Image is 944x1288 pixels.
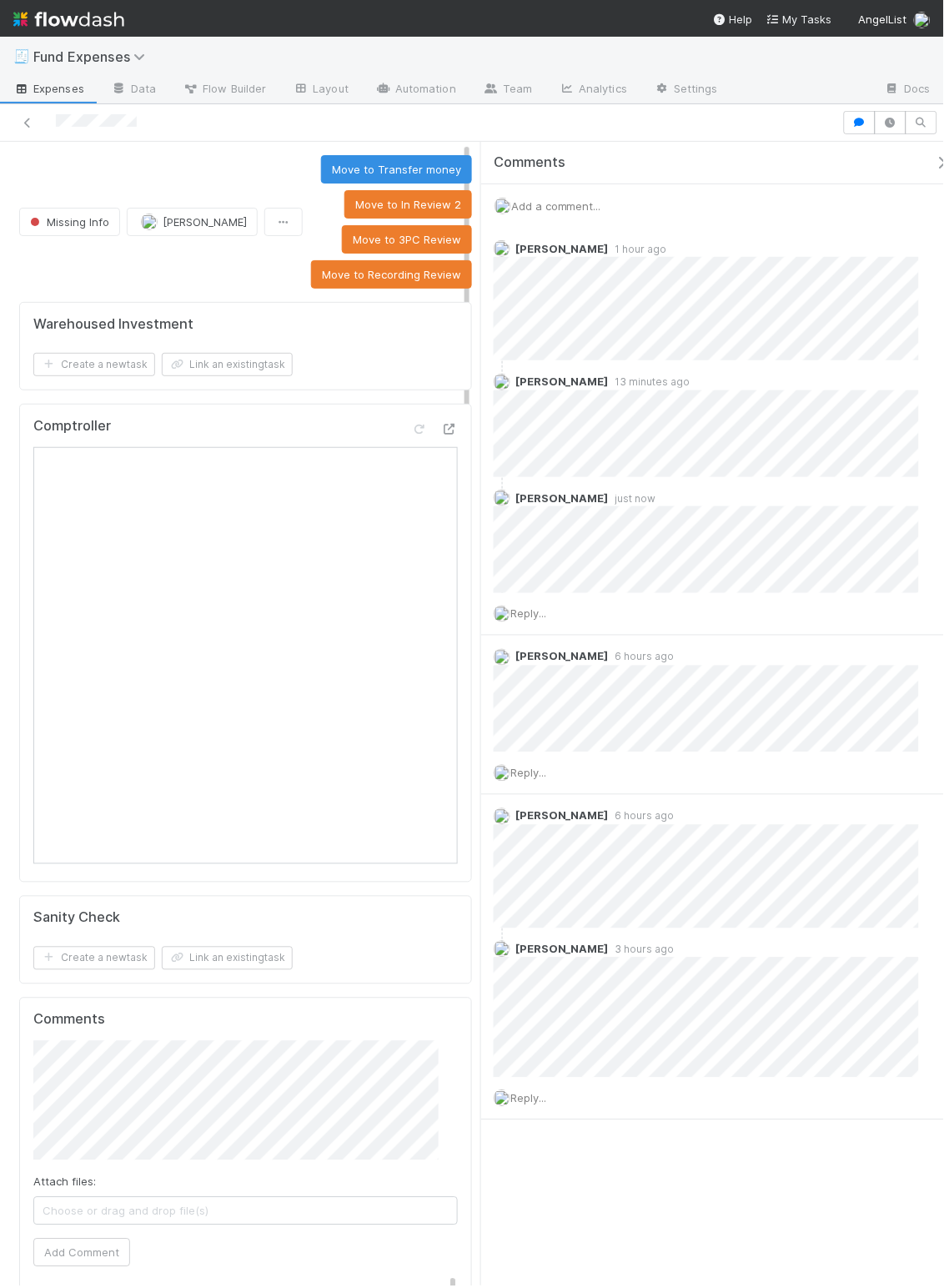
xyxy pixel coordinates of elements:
span: [PERSON_NAME] [515,242,609,255]
img: avatar_93b89fca-d03a-423a-b274-3dd03f0a621f.png [494,765,510,782]
img: avatar_93b89fca-d03a-423a-b274-3dd03f0a621f.png [495,198,511,214]
h5: Comments [33,1012,458,1029]
span: Missing Info [27,215,109,229]
span: Choose or drag and drop file(s) [34,1198,457,1225]
a: Team [469,77,545,103]
span: Reply... [510,607,546,621]
span: Flow Builder [183,80,266,97]
img: avatar_93b89fca-d03a-423a-b274-3dd03f0a621f.png [494,490,510,506]
label: Attach files: [33,1174,96,1190]
a: Settings [640,77,731,103]
span: [PERSON_NAME] [515,375,609,388]
a: Automation [362,77,469,103]
button: Create a newtask [33,947,155,970]
button: Move to In Review 2 [344,190,472,219]
button: Add Comment [33,1239,130,1267]
img: avatar_93b89fca-d03a-423a-b274-3dd03f0a621f.png [494,808,510,825]
span: just now [609,492,656,505]
h5: Sanity Check [33,910,120,927]
button: Link an existingtask [162,353,293,376]
span: Fund Expenses [33,48,153,65]
a: Docs [871,77,944,103]
a: Layout [279,77,362,103]
h5: Warehoused Investment [33,316,193,333]
span: 6 hours ago [609,651,675,663]
button: Create a newtask [33,353,155,376]
span: [PERSON_NAME] [163,215,247,229]
img: avatar_c597f508-4d28-4c7c-92e0-bd2d0d338f8e.png [494,374,510,390]
span: Reply... [510,1092,546,1105]
button: Move to 3PC Review [342,225,472,254]
span: 13 minutes ago [609,375,690,388]
button: Move to Transfer money [321,155,472,184]
span: Add a comment... [511,199,601,213]
button: Move to Recording Review [311,260,472,289]
span: [PERSON_NAME] [515,491,609,505]
a: Data [98,77,169,103]
span: Reply... [510,767,546,780]
span: 🧾 [13,49,30,63]
h5: Comptroller [33,418,111,435]
a: Analytics [545,77,640,103]
a: My Tasks [766,11,832,28]
div: Help [713,11,753,28]
img: avatar_c597f508-4d28-4c7c-92e0-bd2d0d338f8e.png [494,941,510,958]
a: Flow Builder [169,77,279,103]
span: AngelList [859,13,907,26]
span: My Tasks [766,13,832,26]
img: avatar_93b89fca-d03a-423a-b274-3dd03f0a621f.png [494,649,510,666]
span: 1 hour ago [609,243,667,255]
span: [PERSON_NAME] [515,943,609,956]
button: [PERSON_NAME] [127,208,258,236]
button: Missing Info [19,208,120,236]
img: avatar_93b89fca-d03a-423a-b274-3dd03f0a621f.png [141,214,158,230]
span: Comments [494,154,565,171]
span: [PERSON_NAME] [515,809,609,823]
span: [PERSON_NAME] [515,650,609,663]
img: logo-inverted-e16ddd16eac7371096b0.svg [13,5,124,33]
span: Expenses [13,80,84,97]
img: avatar_93b89fca-d03a-423a-b274-3dd03f0a621f.png [494,240,510,257]
span: 3 hours ago [609,943,675,956]
img: avatar_93b89fca-d03a-423a-b274-3dd03f0a621f.png [914,12,931,28]
img: avatar_93b89fca-d03a-423a-b274-3dd03f0a621f.png [494,606,510,622]
span: 6 hours ago [609,810,675,823]
button: Link an existingtask [162,947,293,970]
img: avatar_93b89fca-d03a-423a-b274-3dd03f0a621f.png [494,1090,510,1107]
